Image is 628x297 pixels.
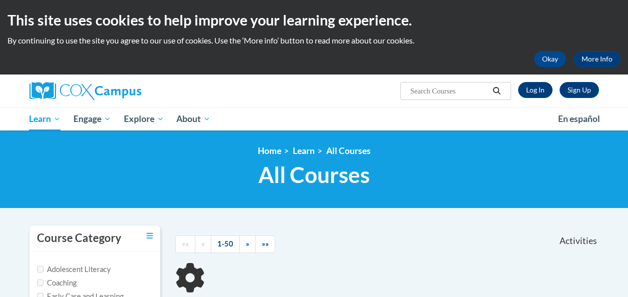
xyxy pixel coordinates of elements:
a: All Courses [326,145,371,156]
span: « [201,239,205,248]
input: Checkbox for Options [37,279,43,286]
a: Previous [195,235,211,253]
span: «« [182,239,189,248]
a: Next [239,235,256,253]
span: Explore [124,113,164,125]
span: Activities [560,235,597,246]
a: Engage [67,107,117,130]
span: Learn [29,113,60,125]
a: Learn [293,145,315,156]
a: Begining [175,235,195,253]
span: About [176,113,210,125]
input: Search Courses [409,85,489,97]
h2: This site uses cookies to help improve your learning experience. [7,10,621,30]
a: Explore [117,107,170,130]
a: Home [258,145,281,156]
button: Okay [534,51,566,67]
a: More Info [574,51,621,67]
div: Main menu [22,107,607,130]
span: »» [262,239,269,248]
a: Toggle collapse [146,230,153,241]
a: End [255,235,275,253]
p: By continuing to use the site you agree to our use of cookies. Use the ‘More info’ button to read... [7,35,621,46]
a: Cox Campus [29,82,209,100]
a: About [170,107,217,130]
span: All Courses [258,161,370,188]
label: Adolescent Literacy [37,264,111,275]
a: Register [560,82,599,98]
h3: Course Category [37,230,121,246]
button: Search [489,85,504,97]
a: Log In [518,82,553,98]
img: Cox Campus [29,82,141,100]
span: Engage [73,113,111,125]
span: En español [558,113,600,124]
label: Coaching [37,277,76,288]
span: » [246,239,249,248]
a: Learn [23,107,67,130]
input: Checkbox for Options [37,266,43,272]
a: En español [552,108,607,129]
a: 1-50 [211,235,240,253]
